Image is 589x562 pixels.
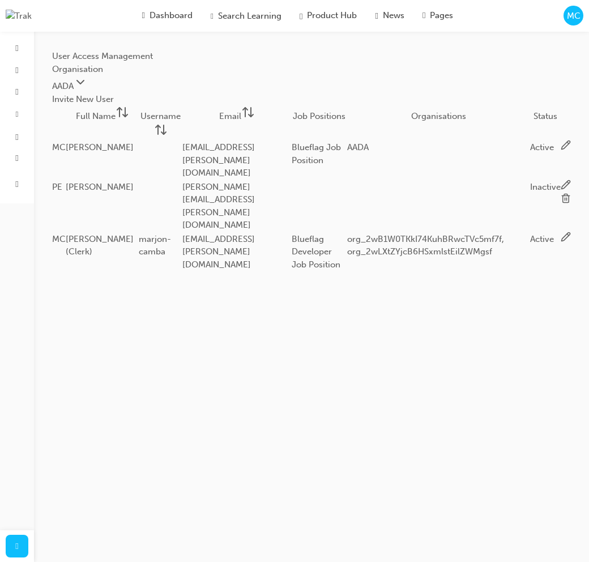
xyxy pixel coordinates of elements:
[15,153,18,163] span: news-icon
[292,142,341,165] span: Blueflag Job Position
[300,9,302,22] span: car-icon
[182,142,255,178] span: [EMAIL_ADDRESS][PERSON_NAME][DOMAIN_NAME]
[202,5,291,27] a: search-iconSearch Learning
[530,110,561,123] div: Status
[182,234,255,270] span: [EMAIL_ADDRESS][PERSON_NAME][DOMAIN_NAME]
[366,5,413,27] a: news-iconNews
[133,5,202,27] a: guage-iconDashboard
[15,540,18,553] span: next-icon
[52,182,62,192] span: PE
[52,142,66,152] span: MC
[66,105,139,123] div: Full Name
[530,182,561,192] span: Inactive
[142,9,145,22] span: guage-icon
[66,182,134,192] span: [PERSON_NAME]
[52,64,103,74] label: Organisation
[6,10,32,23] img: Trak
[139,234,171,257] span: marjon-camba
[383,9,404,22] span: News
[430,9,453,22] span: Pages
[422,9,425,22] span: pages-icon
[564,6,583,25] button: MC
[66,234,134,257] span: [PERSON_NAME] (Clerk)
[150,9,193,22] span: Dashboard
[52,50,571,63] h2: User Access Management
[182,105,292,123] div: Email
[292,234,340,270] span: Blueflag Developer Job Position
[218,10,281,23] span: Search Learning
[15,87,18,97] span: chart-icon
[307,9,357,22] span: Product Hub
[530,142,554,152] span: Active
[16,109,19,119] span: search-icon
[182,182,255,231] span: [PERSON_NAME][EMAIL_ADDRESS][PERSON_NAME][DOMAIN_NAME]
[292,110,347,123] div: Job Positions
[15,65,18,75] span: people-icon
[347,142,369,152] span: AADA
[530,234,554,244] span: Active
[52,234,66,244] span: MC
[347,234,504,257] span: org_2wB1W0TKkI74KuhBRwcTVc5mf7f, org_2wLXtZYjcB6HSxmlstEilZWMgsf
[15,131,18,141] span: car-icon
[52,93,114,106] button: Invite New User
[15,179,18,189] span: pages-icon
[211,9,214,23] span: search-icon
[15,43,18,53] span: guage-icon
[347,110,530,123] div: Organisations
[66,142,134,152] span: [PERSON_NAME]
[567,10,581,23] span: MC
[413,5,462,27] a: pages-iconPages
[291,5,366,27] a: car-iconProduct Hub
[375,9,378,22] span: news-icon
[139,110,182,140] div: Username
